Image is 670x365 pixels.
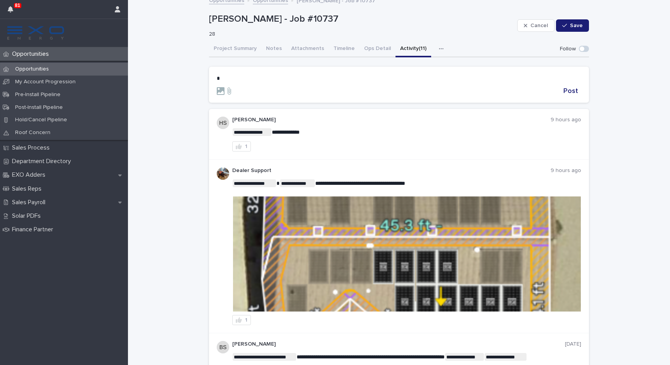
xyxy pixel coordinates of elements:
p: 9 hours ago [551,167,581,174]
div: 81 [8,5,18,19]
p: Opportunities [9,50,55,58]
button: Notes [261,41,287,57]
p: 28 [209,31,511,38]
button: Post [560,88,581,95]
button: Attachments [287,41,329,57]
button: Ops Detail [359,41,395,57]
img: FKS5r6ZBThi8E5hshIGi [6,25,65,41]
div: 1 [245,144,247,149]
span: Cancel [530,23,548,28]
p: Post-Install Pipeline [9,104,69,111]
p: [PERSON_NAME] [232,341,565,348]
p: Opportunities [9,66,55,72]
p: [PERSON_NAME] - Job #10737 [209,14,514,25]
button: Cancel [517,19,554,32]
span: Save [570,23,583,28]
p: 81 [15,3,20,8]
div: 1 [245,317,247,323]
p: Sales Payroll [9,199,52,206]
button: 1 [232,315,251,325]
p: Pre-Install Pipeline [9,91,67,98]
img: dv1x63rBQPaWQFtm2vAR [217,167,229,180]
button: Project Summary [209,41,261,57]
p: Follow [560,46,576,52]
button: Activity (11) [395,41,431,57]
p: Sales Reps [9,185,48,193]
p: 9 hours ago [551,117,581,123]
button: 1 [232,141,251,152]
p: Solar PDFs [9,212,47,220]
p: Sales Process [9,144,56,152]
button: Save [556,19,589,32]
p: Finance Partner [9,226,59,233]
p: Hold/Cancel Pipeline [9,117,73,123]
span: Post [563,88,578,95]
p: EXO Adders [9,171,52,179]
p: Department Directory [9,158,77,165]
p: Roof Concern [9,129,57,136]
p: My Account Progression [9,79,82,85]
button: Timeline [329,41,359,57]
p: [PERSON_NAME] [232,117,551,123]
p: [DATE] [565,341,581,348]
p: Dealer Support [232,167,551,174]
